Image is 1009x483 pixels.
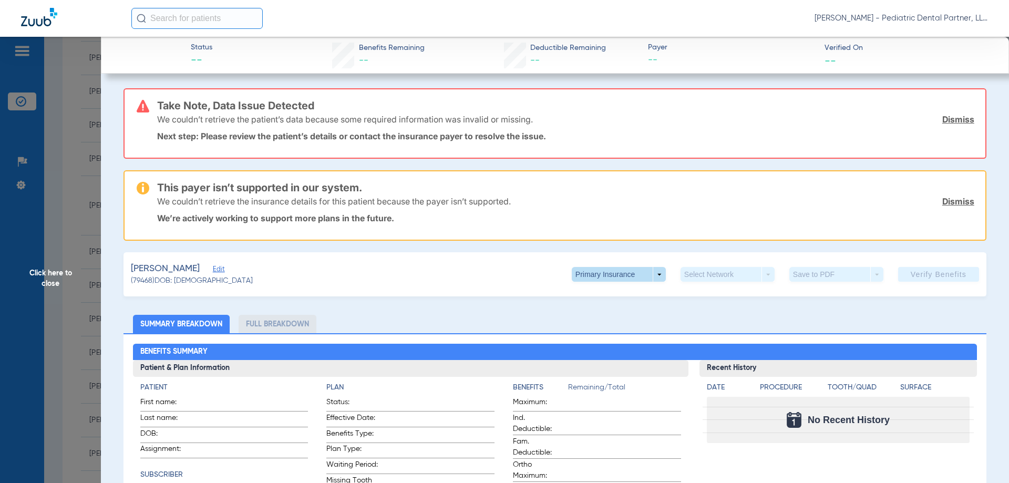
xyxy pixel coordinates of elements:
[140,469,308,480] h4: Subscriber
[825,43,992,54] span: Verified On
[239,315,316,333] li: Full Breakdown
[530,56,540,65] span: --
[828,382,897,393] h4: Tooth/Quad
[326,428,378,443] span: Benefits Type:
[21,8,57,26] img: Zuub Logo
[326,444,378,458] span: Plan Type:
[157,100,974,111] h3: Take Note, Data Issue Detected
[131,262,200,275] span: [PERSON_NAME]
[760,382,824,393] h4: Procedure
[157,131,974,141] p: Next step: Please review the patient’s details or contact the insurance payer to resolve the issue.
[648,54,816,67] span: --
[140,413,192,427] span: Last name:
[213,265,222,275] span: Edit
[513,382,568,393] h4: Benefits
[956,433,1009,483] iframe: Chat Widget
[828,382,897,397] app-breakdown-title: Tooth/Quad
[140,428,192,443] span: DOB:
[760,382,824,397] app-breakdown-title: Procedure
[572,267,666,282] button: Primary Insurance
[157,114,533,125] p: We couldn’t retrieve the patient’s data because some required information was invalid or missing.
[942,196,974,207] a: Dismiss
[137,100,149,112] img: error-icon
[513,397,564,411] span: Maximum:
[808,415,890,425] span: No Recent History
[825,55,836,66] span: --
[137,182,149,194] img: warning-icon
[191,42,212,53] span: Status
[326,459,378,474] span: Waiting Period:
[133,360,688,377] h3: Patient & Plan Information
[900,382,970,397] app-breakdown-title: Surface
[359,56,368,65] span: --
[137,14,146,23] img: Search Icon
[815,13,988,24] span: [PERSON_NAME] - Pediatric Dental Partner, LLP
[707,382,751,393] h4: Date
[699,360,977,377] h3: Recent History
[326,397,378,411] span: Status:
[140,382,308,393] h4: Patient
[513,459,564,481] span: Ortho Maximum:
[131,275,253,286] span: (79468) DOB: [DEMOGRAPHIC_DATA]
[191,54,212,68] span: --
[787,412,801,428] img: Calendar
[359,43,425,54] span: Benefits Remaining
[648,42,816,53] span: Payer
[157,182,974,193] h3: This payer isn’t supported in our system.
[326,382,495,393] h4: Plan
[942,114,974,125] a: Dismiss
[568,382,681,397] span: Remaining/Total
[900,382,970,393] h4: Surface
[133,315,230,333] li: Summary Breakdown
[133,344,977,361] h2: Benefits Summary
[157,213,974,223] p: We’re actively working to support more plans in the future.
[530,43,606,54] span: Deductible Remaining
[513,382,568,397] app-breakdown-title: Benefits
[326,413,378,427] span: Effective Date:
[131,8,263,29] input: Search for patients
[513,436,564,458] span: Fam. Deductible:
[707,382,751,397] app-breakdown-title: Date
[140,397,192,411] span: First name:
[513,413,564,435] span: Ind. Deductible:
[157,196,511,207] p: We couldn’t retrieve the insurance details for this patient because the payer isn’t supported.
[140,444,192,458] span: Assignment:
